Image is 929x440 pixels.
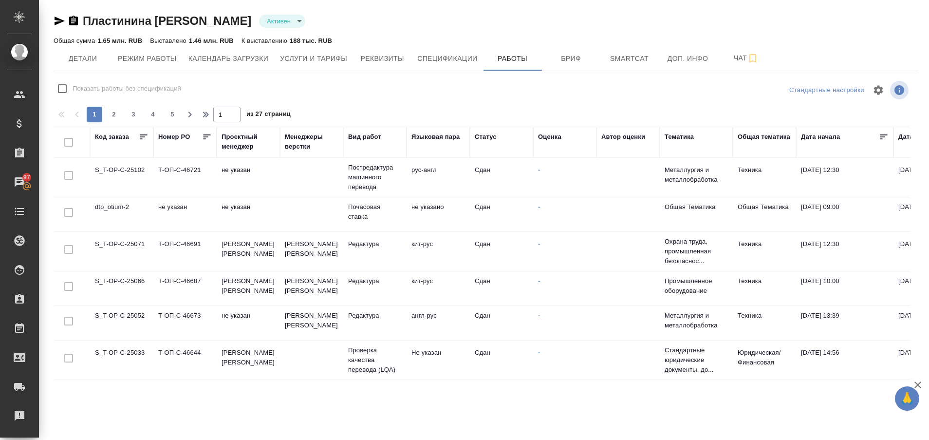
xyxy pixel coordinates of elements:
[54,37,97,44] p: Общая сумма
[90,197,153,231] td: dtp_otium-2
[348,163,402,192] p: Постредактура машинного перевода
[470,234,533,268] td: Сдан
[59,53,106,65] span: Детали
[83,14,251,27] a: Пластинина [PERSON_NAME]
[280,53,347,65] span: Услуги и тарифы
[165,107,180,122] button: 5
[217,234,280,268] td: [PERSON_NAME] [PERSON_NAME]
[222,132,275,152] div: Проектный менеджер
[665,276,728,296] p: Промышленное оборудование
[118,53,177,65] span: Режим работы
[126,107,141,122] button: 3
[188,53,269,65] span: Календарь загрузки
[665,311,728,330] p: Металлургия и металлобработка
[153,197,217,231] td: не указан
[73,84,181,94] span: Показать работы без спецификаций
[538,203,540,210] a: -
[2,170,37,194] a: 97
[348,239,402,249] p: Редактура
[280,271,343,306] td: [PERSON_NAME] [PERSON_NAME]
[796,343,893,377] td: [DATE] 14:56
[665,165,728,185] p: Металлургия и металлобработка
[470,197,533,231] td: Сдан
[733,160,796,194] td: Техника
[259,15,305,28] div: Активен
[90,306,153,340] td: S_T-OP-C-25052
[796,306,893,340] td: [DATE] 13:39
[264,17,294,25] button: Активен
[665,345,728,375] p: Стандартные юридические документы, до...
[417,53,477,65] span: Спецификации
[348,311,402,321] p: Редактура
[899,388,915,409] span: 🙏
[280,234,343,268] td: [PERSON_NAME] [PERSON_NAME]
[359,53,406,65] span: Реквизиты
[348,202,402,222] p: Почасовая ставка
[538,277,540,285] a: -
[538,166,540,173] a: -
[733,197,796,231] td: Общая Тематика
[796,271,893,306] td: [DATE] 10:00
[145,107,161,122] button: 4
[747,53,759,64] svg: Подписаться
[489,53,536,65] span: Работы
[470,343,533,377] td: Сдан
[665,132,694,142] div: Тематика
[895,386,919,411] button: 🙏
[150,37,189,44] p: Выставлено
[145,110,161,119] span: 4
[217,271,280,306] td: [PERSON_NAME] [PERSON_NAME]
[158,132,190,142] div: Номер PO
[217,306,280,340] td: не указан
[153,343,217,377] td: Т-ОП-С-46644
[189,37,234,44] p: 1.46 млн. RUB
[890,81,910,99] span: Посмотреть информацию
[538,240,540,248] a: -
[153,234,217,268] td: Т-ОП-С-46691
[665,53,711,65] span: Доп. инфо
[106,107,122,122] button: 2
[90,271,153,306] td: S_T-OP-C-25066
[470,160,533,194] td: Сдан
[217,160,280,194] td: не указан
[411,132,460,142] div: Языковая пара
[280,306,343,340] td: [PERSON_NAME] [PERSON_NAME]
[217,197,280,231] td: не указан
[733,234,796,268] td: Техника
[787,83,867,98] div: split button
[538,349,540,356] a: -
[407,306,470,340] td: англ-рус
[606,53,653,65] span: Smartcat
[242,37,290,44] p: К выставлению
[867,78,890,102] span: Настроить таблицу
[538,132,561,142] div: Оценка
[68,15,79,27] button: Скопировать ссылку
[54,15,65,27] button: Скопировать ссылку для ЯМессенджера
[407,197,470,231] td: не указано
[801,132,840,142] div: Дата начала
[665,202,728,212] p: Общая Тематика
[97,37,142,44] p: 1.65 млн. RUB
[165,110,180,119] span: 5
[90,160,153,194] td: S_T-OP-C-25102
[470,271,533,306] td: Сдан
[348,132,381,142] div: Вид работ
[470,306,533,340] td: Сдан
[796,160,893,194] td: [DATE] 12:30
[548,53,595,65] span: Бриф
[90,234,153,268] td: S_T-OP-C-25071
[348,345,402,375] p: Проверка качества перевода (LQA)
[475,132,497,142] div: Статус
[407,234,470,268] td: кит-рус
[665,237,728,266] p: Охрана труда, промышленная безопаснос...
[246,108,291,122] span: из 27 страниц
[153,271,217,306] td: Т-ОП-С-46687
[106,110,122,119] span: 2
[733,306,796,340] td: Техника
[126,110,141,119] span: 3
[217,343,280,377] td: [PERSON_NAME] [PERSON_NAME]
[538,312,540,319] a: -
[407,343,470,377] td: Не указан
[95,132,129,142] div: Код заказа
[407,271,470,306] td: кит-рус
